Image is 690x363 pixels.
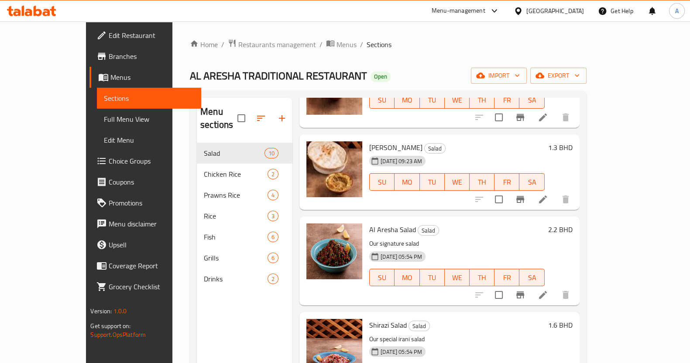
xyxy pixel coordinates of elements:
button: delete [555,284,576,305]
span: WE [448,94,466,106]
div: Open [371,72,391,82]
button: MO [395,173,419,191]
h6: 1.6 BHD [548,319,573,331]
span: export [537,70,580,81]
a: Restaurants management [228,39,316,50]
a: Branches [89,46,201,67]
span: SU [373,271,391,284]
span: Prawns Rice [204,190,268,200]
span: Branches [109,51,194,62]
h6: 1.3 BHD [548,141,573,154]
button: SU [369,269,395,286]
button: import [471,68,527,84]
button: TU [420,91,445,109]
a: Edit Menu [97,130,201,151]
span: Fish [204,232,268,242]
span: Chicken Rice [204,169,268,179]
div: items [268,232,278,242]
span: MO [398,94,416,106]
p: Our signature salad [369,238,544,249]
img: Baba Ghanouj [306,141,362,197]
span: Sort sections [251,108,271,129]
img: Al Aresha Salad [306,223,362,279]
span: FR [498,176,516,188]
span: Salad [425,144,445,154]
button: TU [420,173,445,191]
div: items [268,190,278,200]
span: MO [398,176,416,188]
nav: breadcrumb [190,39,587,50]
a: Menu disclaimer [89,213,201,234]
span: MO [398,271,416,284]
span: AL ARESHA TRADITIONAL RESTAURANT [190,66,367,86]
button: TH [470,269,494,286]
span: Shirazi Salad [369,318,407,332]
span: WE [448,176,466,188]
div: Menu-management [432,6,485,16]
div: Grills6 [197,247,292,268]
span: 1.0.0 [113,305,127,317]
a: Home [190,39,218,50]
button: WE [445,173,470,191]
span: Promotions [109,198,194,208]
div: items [264,148,278,158]
button: FR [494,269,519,286]
a: Edit menu item [538,290,548,300]
button: FR [494,91,519,109]
span: Menu disclaimer [109,219,194,229]
li: / [360,39,363,50]
nav: Menu sections [197,139,292,293]
span: 10 [265,149,278,158]
span: Menus [110,72,194,82]
a: Full Menu View [97,109,201,130]
span: TH [473,176,491,188]
span: Salad [418,226,439,236]
div: items [268,253,278,263]
span: 2 [268,275,278,283]
span: SA [523,94,541,106]
span: Salad [204,148,264,158]
button: TU [420,269,445,286]
span: Sections [367,39,391,50]
button: SA [519,269,544,286]
span: 4 [268,191,278,199]
span: SU [373,94,391,106]
button: Branch-specific-item [510,189,531,210]
div: Prawns Rice4 [197,185,292,205]
a: Edit Restaurant [89,25,201,46]
span: SU [373,176,391,188]
span: Choice Groups [109,156,194,166]
span: Menus [336,39,357,50]
a: Sections [97,88,201,109]
span: Restaurants management [238,39,316,50]
div: Chicken Rice2 [197,164,292,185]
span: Salad [409,321,429,331]
span: SA [523,271,541,284]
button: SU [369,91,395,109]
a: Menus [89,67,201,88]
div: Salad [418,225,439,236]
div: Salad [424,143,446,154]
span: Grills [204,253,268,263]
span: TU [423,176,441,188]
li: / [221,39,224,50]
span: Upsell [109,240,194,250]
div: items [268,169,278,179]
li: / [319,39,323,50]
a: Choice Groups [89,151,201,171]
h6: 2.2 BHD [548,223,573,236]
span: A [675,6,679,16]
span: import [478,70,520,81]
a: Coupons [89,171,201,192]
span: TH [473,271,491,284]
div: Rice3 [197,205,292,226]
span: Edit Menu [104,135,194,145]
a: Grocery Checklist [89,276,201,297]
span: Get support on: [90,320,130,332]
span: Select to update [490,108,508,127]
span: Select to update [490,190,508,209]
div: Drinks2 [197,268,292,289]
